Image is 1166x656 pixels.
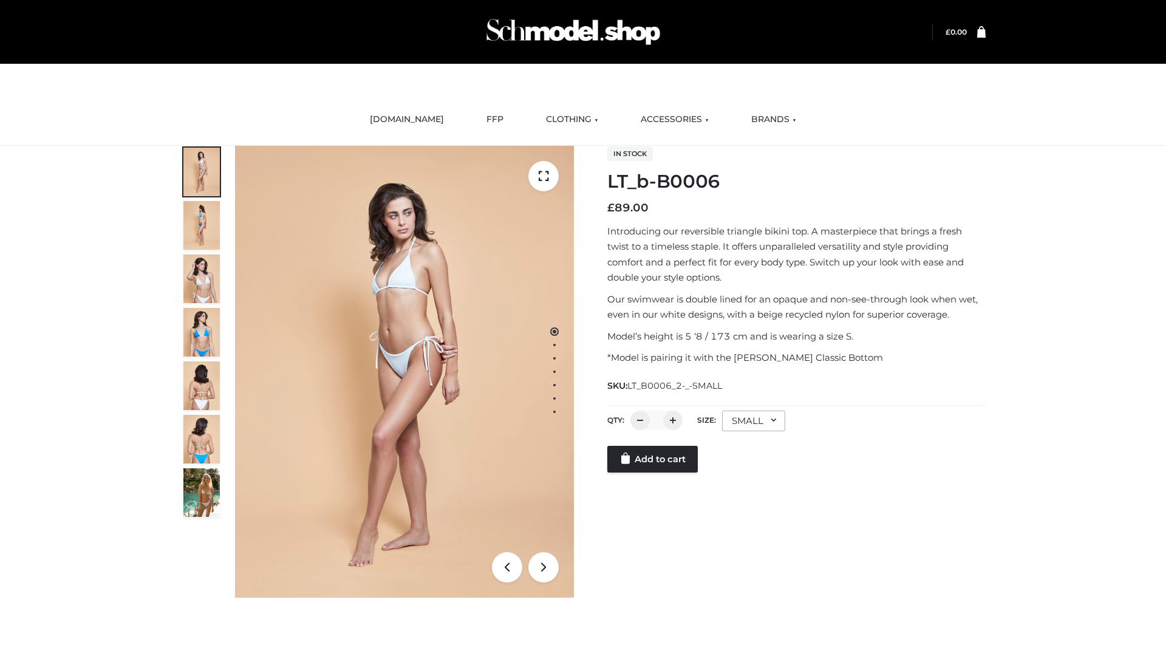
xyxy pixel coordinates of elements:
p: *Model is pairing it with the [PERSON_NAME] Classic Bottom [607,350,986,366]
p: Our swimwear is double lined for an opaque and non-see-through look when wet, even in our white d... [607,292,986,323]
img: Schmodel Admin 964 [482,8,664,56]
span: In stock [607,146,653,161]
p: Model’s height is 5 ‘8 / 173 cm and is wearing a size S. [607,329,986,344]
span: £ [607,201,615,214]
img: ArielClassicBikiniTop_CloudNine_AzureSky_OW114ECO_2-scaled.jpg [183,201,220,250]
img: ArielClassicBikiniTop_CloudNine_AzureSky_OW114ECO_7-scaled.jpg [183,361,220,410]
span: LT_B0006_2-_-SMALL [627,380,722,391]
a: ACCESSORIES [632,106,718,133]
img: ArielClassicBikiniTop_CloudNine_AzureSky_OW114ECO_3-scaled.jpg [183,255,220,303]
a: £0.00 [946,27,967,36]
h1: LT_b-B0006 [607,171,986,193]
bdi: 0.00 [946,27,967,36]
span: SKU: [607,378,723,393]
a: CLOTHING [537,106,607,133]
bdi: 89.00 [607,201,649,214]
img: ArielClassicBikiniTop_CloudNine_AzureSky_OW114ECO_1-scaled.jpg [183,148,220,196]
img: ArielClassicBikiniTop_CloudNine_AzureSky_OW114ECO_1 [235,146,574,598]
a: BRANDS [742,106,805,133]
img: ArielClassicBikiniTop_CloudNine_AzureSky_OW114ECO_8-scaled.jpg [183,415,220,463]
img: ArielClassicBikiniTop_CloudNine_AzureSky_OW114ECO_4-scaled.jpg [183,308,220,357]
div: SMALL [722,411,785,431]
a: Add to cart [607,446,698,473]
label: Size: [697,415,716,425]
a: [DOMAIN_NAME] [361,106,453,133]
p: Introducing our reversible triangle bikini top. A masterpiece that brings a fresh twist to a time... [607,224,986,285]
label: QTY: [607,415,624,425]
span: £ [946,27,950,36]
img: Arieltop_CloudNine_AzureSky2.jpg [183,468,220,517]
a: FFP [477,106,513,133]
